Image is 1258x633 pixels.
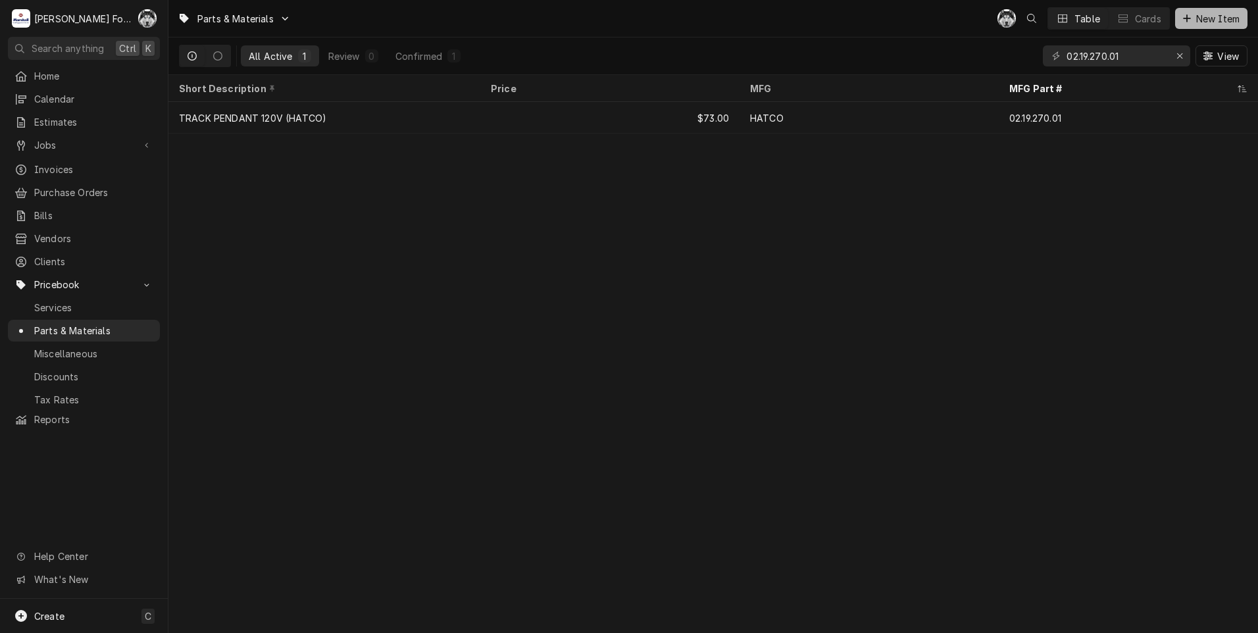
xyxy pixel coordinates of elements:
[179,82,467,95] div: Short Description
[8,409,160,430] a: Reports
[1009,111,1061,125] div: 02.19.270.01
[8,88,160,110] a: Calendar
[179,111,326,125] div: TRACK PENDANT 120V (HATCO)
[34,69,153,83] span: Home
[34,209,153,222] span: Bills
[395,49,442,63] div: Confirmed
[491,82,726,95] div: Price
[8,182,160,203] a: Purchase Orders
[34,92,153,106] span: Calendar
[249,49,293,63] div: All Active
[8,297,160,318] a: Services
[34,12,131,26] div: [PERSON_NAME] Food Equipment Service
[8,228,160,249] a: Vendors
[138,9,157,28] div: Chris Murphy (103)'s Avatar
[12,9,30,28] div: M
[138,9,157,28] div: C(
[197,12,274,26] span: Parts & Materials
[34,115,153,129] span: Estimates
[328,49,360,63] div: Review
[145,41,151,55] span: K
[8,65,160,87] a: Home
[34,393,153,407] span: Tax Rates
[997,9,1016,28] div: C(
[8,320,160,342] a: Parts & Materials
[450,49,458,63] div: 1
[34,163,153,176] span: Invoices
[301,49,309,63] div: 1
[32,41,104,55] span: Search anything
[1135,12,1161,26] div: Cards
[34,549,152,563] span: Help Center
[480,102,740,134] div: $73.00
[8,111,160,133] a: Estimates
[1169,45,1190,66] button: Erase input
[1194,12,1242,26] span: New Item
[34,301,153,315] span: Services
[1175,8,1247,29] button: New Item
[8,159,160,180] a: Invoices
[1009,82,1234,95] div: MFG Part #
[8,251,160,272] a: Clients
[8,389,160,411] a: Tax Rates
[8,366,160,388] a: Discounts
[119,41,136,55] span: Ctrl
[750,82,986,95] div: MFG
[8,545,160,567] a: Go to Help Center
[8,37,160,60] button: Search anythingCtrlK
[8,205,160,226] a: Bills
[8,134,160,156] a: Go to Jobs
[1074,12,1100,26] div: Table
[8,274,160,295] a: Go to Pricebook
[145,609,151,623] span: C
[34,347,153,361] span: Miscellaneous
[34,413,153,426] span: Reports
[8,343,160,365] a: Miscellaneous
[1021,8,1042,29] button: Open search
[997,9,1016,28] div: Chris Murphy (103)'s Avatar
[750,111,784,125] div: HATCO
[1067,45,1165,66] input: Keyword search
[172,8,296,30] a: Go to Parts & Materials
[12,9,30,28] div: Marshall Food Equipment Service's Avatar
[34,255,153,268] span: Clients
[34,232,153,245] span: Vendors
[34,138,134,152] span: Jobs
[34,572,152,586] span: What's New
[368,49,376,63] div: 0
[34,278,134,291] span: Pricebook
[8,569,160,590] a: Go to What's New
[34,611,64,622] span: Create
[1215,49,1242,63] span: View
[34,370,153,384] span: Discounts
[34,324,153,338] span: Parts & Materials
[34,186,153,199] span: Purchase Orders
[1195,45,1247,66] button: View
